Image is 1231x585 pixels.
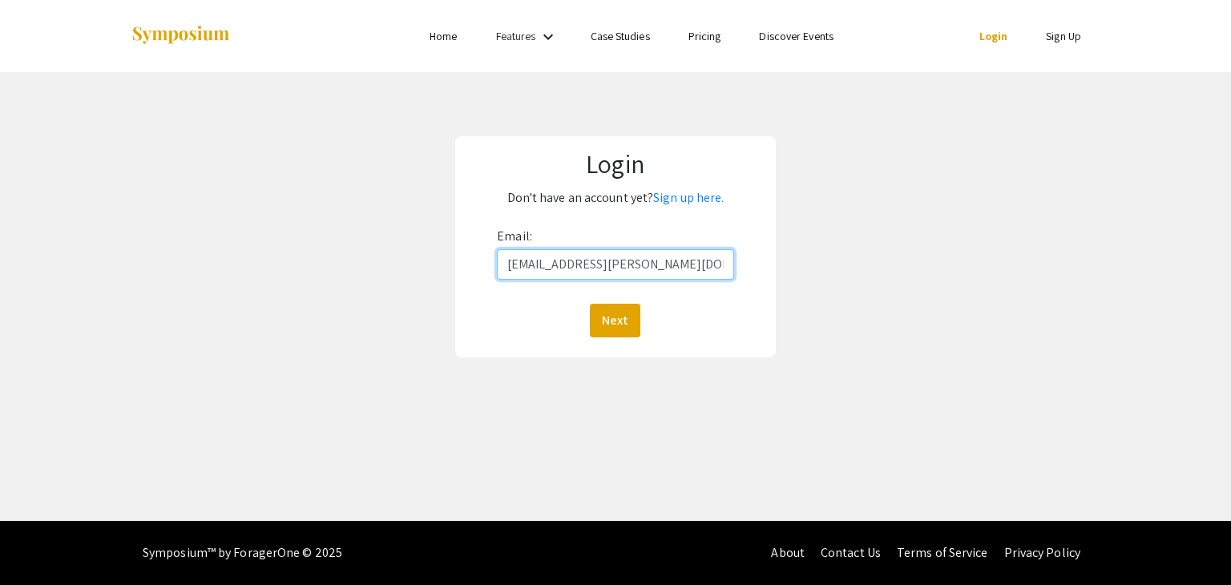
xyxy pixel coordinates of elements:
iframe: Chat [12,513,68,573]
a: Contact Us [821,544,881,561]
a: Login [979,29,1008,43]
a: Pricing [688,29,721,43]
img: Symposium by ForagerOne [131,25,231,46]
a: Discover Events [759,29,833,43]
button: Next [590,304,640,337]
a: Home [430,29,457,43]
a: About [771,544,805,561]
a: Sign up here. [653,189,724,206]
a: Features [496,29,536,43]
mat-icon: Expand Features list [539,27,558,46]
a: Terms of Service [897,544,988,561]
a: Sign Up [1046,29,1081,43]
p: Don't have an account yet? [467,185,763,211]
div: Symposium™ by ForagerOne © 2025 [143,521,342,585]
h1: Login [467,148,763,179]
a: Case Studies [591,29,650,43]
a: Privacy Policy [1004,544,1080,561]
label: Email: [497,224,532,249]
